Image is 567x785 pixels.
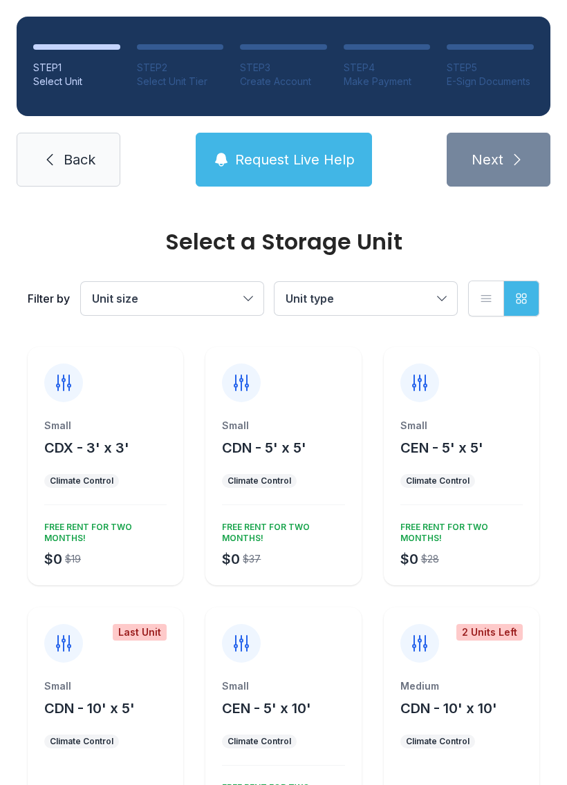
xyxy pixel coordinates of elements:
span: Next [472,150,503,169]
div: $37 [243,552,261,566]
span: Unit type [286,292,334,305]
div: $0 [400,549,418,569]
div: STEP 2 [137,61,224,75]
div: Climate Control [50,736,113,747]
div: Small [222,679,344,693]
span: CEN - 5' x 10' [222,700,311,717]
div: Small [400,419,523,433]
span: Request Live Help [235,150,355,169]
span: CDN - 10' x 10' [400,700,497,717]
div: Climate Control [406,475,470,486]
div: Climate Control [406,736,470,747]
span: CEN - 5' x 5' [400,439,483,456]
div: Small [222,419,344,433]
button: CDN - 5' x 5' [222,438,306,457]
span: Back [64,150,95,169]
button: CEN - 5' x 10' [222,699,311,718]
div: Medium [400,679,523,693]
span: Unit size [92,292,138,305]
div: STEP 3 [240,61,327,75]
div: 2 Units Left [456,624,523,641]
div: FREE RENT FOR TWO MONTHS! [395,516,523,544]
div: Small [44,679,167,693]
div: STEP 4 [344,61,431,75]
div: $0 [222,549,240,569]
button: CDN - 10' x 5' [44,699,135,718]
div: Create Account [240,75,327,88]
div: Last Unit [113,624,167,641]
div: $0 [44,549,62,569]
div: Select a Storage Unit [28,231,539,253]
button: CDN - 10' x 10' [400,699,497,718]
button: Unit size [81,282,263,315]
div: Climate Control [227,475,291,486]
div: Make Payment [344,75,431,88]
div: FREE RENT FOR TWO MONTHS! [216,516,344,544]
div: Climate Control [227,736,291,747]
span: CDN - 5' x 5' [222,439,306,456]
button: CDX - 3' x 3' [44,438,129,457]
span: CDN - 10' x 5' [44,700,135,717]
div: $19 [65,552,81,566]
div: STEP 5 [447,61,534,75]
div: Small [44,419,167,433]
div: Filter by [28,290,70,307]
div: Climate Control [50,475,113,486]
button: Unit type [275,282,457,315]
div: $28 [421,552,439,566]
button: CEN - 5' x 5' [400,438,483,457]
div: Select Unit [33,75,120,88]
span: CDX - 3' x 3' [44,439,129,456]
div: Select Unit Tier [137,75,224,88]
div: STEP 1 [33,61,120,75]
div: FREE RENT FOR TWO MONTHS! [39,516,167,544]
div: E-Sign Documents [447,75,534,88]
